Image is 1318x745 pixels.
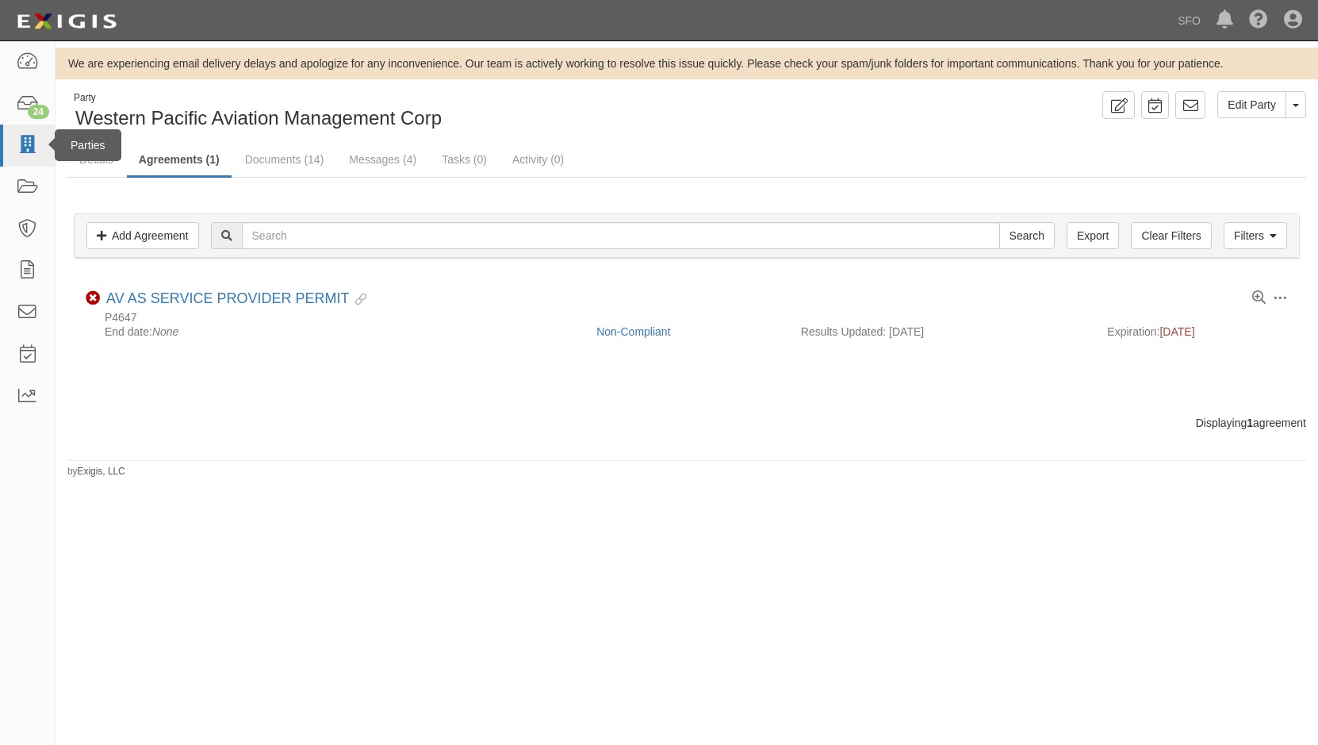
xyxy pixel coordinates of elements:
[86,311,1288,324] div: P4647
[1067,222,1119,249] a: Export
[106,290,366,308] div: AV AS SERVICE PROVIDER PERMIT
[28,105,49,119] div: 24
[801,324,1084,340] div: Results Updated: [DATE]
[86,324,584,340] div: End date:
[1247,417,1253,429] b: 1
[1159,325,1194,338] span: [DATE]
[999,222,1055,249] input: Search
[1217,91,1286,118] a: Edit Party
[500,144,576,175] a: Activity (0)
[1131,222,1211,249] a: Clear Filters
[1224,222,1287,249] a: Filters
[242,222,1000,249] input: Search
[75,107,442,129] span: Western Pacific Aviation Management Corp
[55,129,121,161] div: Parties
[74,91,442,105] div: Party
[337,144,428,175] a: Messages (4)
[86,291,100,305] i: Non-Compliant
[349,294,366,305] i: Evidence Linked
[78,466,125,477] a: Exigis, LLC
[1252,291,1266,305] a: View results summary
[56,415,1318,431] div: Displaying agreement
[86,222,199,249] a: Add Agreement
[430,144,499,175] a: Tasks (0)
[1170,5,1209,36] a: SFO
[127,144,232,178] a: Agreements (1)
[67,91,675,132] div: Western Pacific Aviation Management Corp
[67,465,125,478] small: by
[106,290,349,306] a: AV AS SERVICE PROVIDER PERMIT
[12,7,121,36] img: logo-5460c22ac91f19d4615b14bd174203de0afe785f0fc80cf4dbbc73dc1793850b.png
[1107,324,1288,340] div: Expiration:
[596,325,670,338] a: Non-Compliant
[152,325,178,338] em: None
[1249,11,1268,30] i: Help Center - Complianz
[233,144,336,175] a: Documents (14)
[56,56,1318,71] div: We are experiencing email delivery delays and apologize for any inconvenience. Our team is active...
